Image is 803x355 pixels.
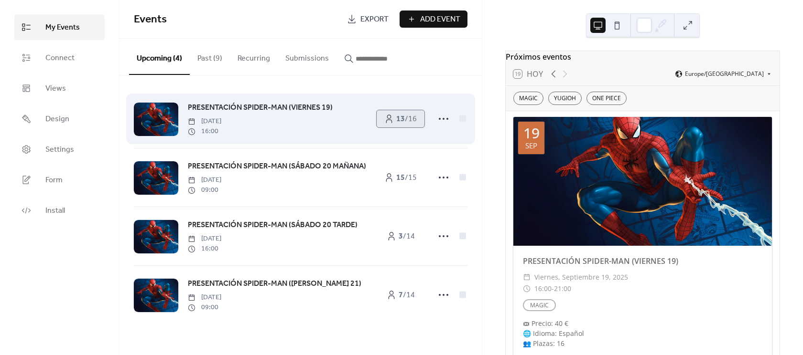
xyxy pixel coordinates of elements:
span: 16:00 [534,283,552,294]
div: MAGIC [513,92,543,105]
a: 7/14 [377,286,424,303]
span: [DATE] [188,116,221,126]
span: Install [45,205,65,217]
a: Settings [14,136,105,162]
span: Settings [45,144,74,156]
span: Views [45,83,66,94]
a: My Events [14,14,105,40]
div: sep [525,142,537,149]
a: 13/16 [377,110,424,127]
div: PRESENTACIÓN SPIDER-MAN (VIERNES 19) [513,255,772,267]
span: [DATE] [188,175,221,185]
a: 15/15 [377,169,424,186]
span: 16:00 [188,244,221,254]
a: Connect [14,45,105,71]
button: Add Event [400,10,467,28]
div: ​ [523,271,531,283]
b: 3 [399,229,403,244]
span: PRESENTACIÓN SPIDER-MAN (SÁBADO 20 TARDE) [188,219,358,231]
div: 19 [523,126,540,140]
button: Upcoming (4) [129,39,190,75]
a: Views [14,75,105,101]
span: Europe/[GEOGRAPHIC_DATA] [685,71,764,77]
b: 7 [399,288,403,303]
a: Design [14,106,105,132]
a: 3/14 [377,228,424,245]
button: Past (9) [190,39,230,74]
a: PRESENTACIÓN SPIDER-MAN (SÁBADO 20 MAÑANA) [188,160,366,173]
span: viernes, septiembre 19, 2025 [534,271,628,283]
div: ​ [523,283,531,294]
span: / 15 [396,172,417,184]
span: Events [134,9,167,30]
a: PRESENTACIÓN SPIDER-MAN ([PERSON_NAME] 21) [188,278,361,290]
span: PRESENTACIÓN SPIDER-MAN ([PERSON_NAME] 21) [188,278,361,290]
span: Connect [45,52,75,64]
a: Form [14,167,105,193]
span: / 16 [396,114,417,125]
b: 15 [396,170,405,185]
span: Design [45,114,69,125]
span: Export [360,14,389,25]
div: Próximos eventos [506,51,780,63]
a: Export [340,10,396,28]
span: Add Event [420,14,460,25]
button: Recurring [230,39,278,74]
span: My Events [45,22,80,33]
span: / 14 [399,290,415,301]
a: PRESENTACIÓN SPIDER-MAN (SÁBADO 20 TARDE) [188,219,358,231]
span: 09:00 [188,303,221,313]
div: ONE PIECE [586,92,627,105]
button: Submissions [278,39,336,74]
span: 21:00 [554,283,571,294]
span: - [552,283,554,294]
span: 16:00 [188,126,221,136]
span: / 14 [399,231,415,242]
b: 13 [396,112,405,126]
div: YUGIOH [548,92,582,105]
span: PRESENTACIÓN SPIDER-MAN (SÁBADO 20 MAÑANA) [188,161,366,172]
span: 09:00 [188,185,221,195]
span: Form [45,175,63,186]
a: PRESENTACIÓN SPIDER-MAN (VIERNES 19) [188,102,333,114]
span: [DATE] [188,292,221,303]
span: [DATE] [188,234,221,244]
a: Install [14,198,105,223]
